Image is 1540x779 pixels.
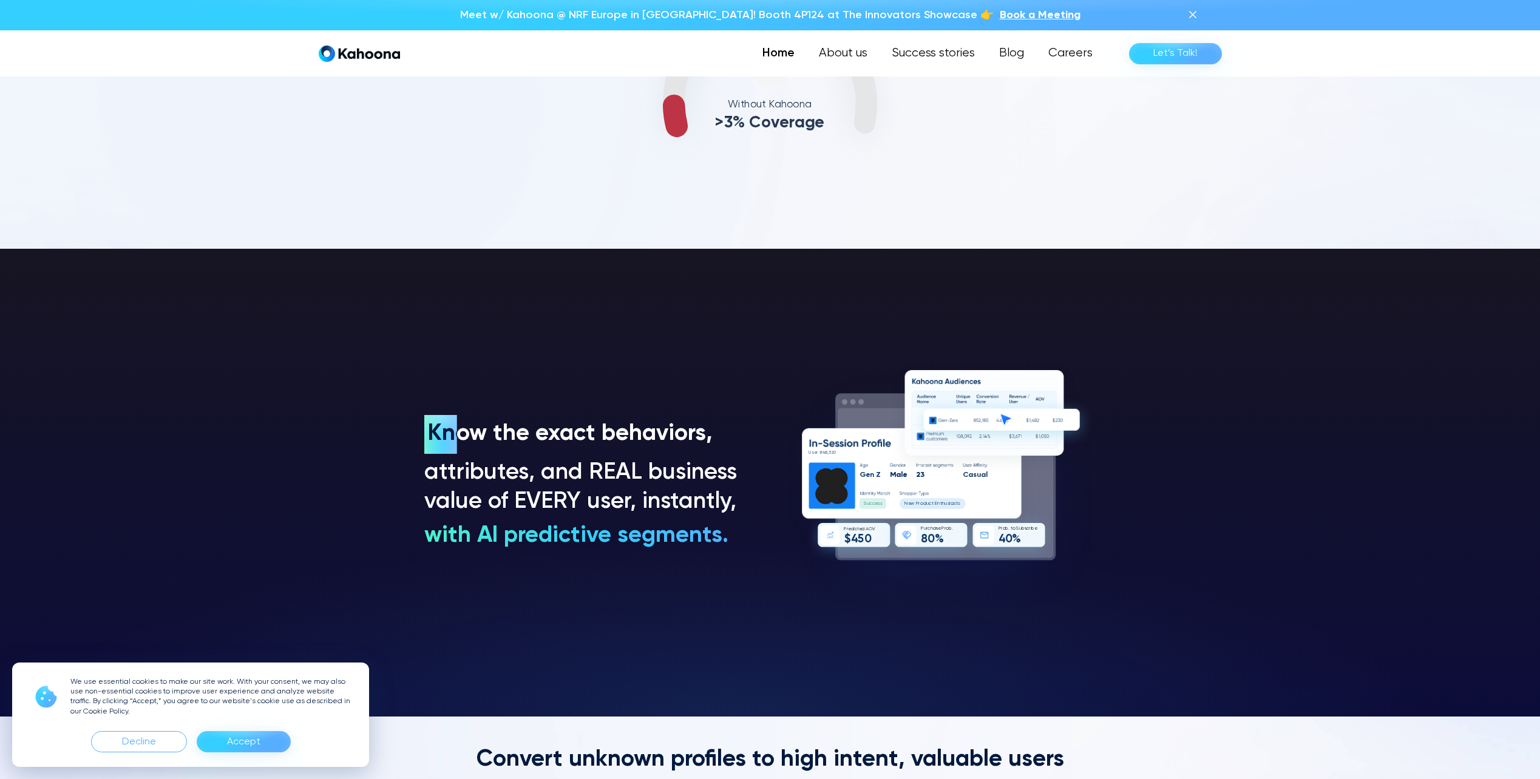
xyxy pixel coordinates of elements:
[1036,41,1105,66] a: Careers
[941,502,944,507] text: h
[869,471,873,479] text: n
[928,534,935,545] text: 0
[911,502,914,507] text: w
[948,527,951,531] text: b
[932,527,935,531] text: a
[70,677,354,717] p: We use essential cookies to make our site work. With your consent, we may also use non-essential ...
[902,471,907,479] text: e
[844,527,846,531] text: P
[844,527,875,531] g: Predicted AOV
[853,527,855,531] text: i
[985,471,987,479] text: l
[851,534,858,545] text: 4
[928,527,930,531] text: c
[429,420,713,449] h3: Know the exact behaviors,
[926,502,928,507] text: u
[851,534,871,545] g: 450
[872,502,875,507] text: c
[940,502,941,507] text: t
[963,471,969,479] text: C
[855,527,857,531] text: c
[831,450,833,455] text: 2
[934,534,943,545] text: %
[866,527,869,531] text: A
[916,471,920,479] text: 2
[807,41,880,66] a: About us
[923,502,926,507] text: d
[844,533,850,545] g: $
[857,527,859,531] text: t
[987,41,1036,66] a: Blog
[938,527,941,531] text: e
[1034,527,1037,531] text: e
[920,502,923,507] text: o
[934,502,937,507] text: E
[827,450,829,455] text: ,
[968,471,973,479] text: a
[227,732,260,752] div: Accept
[1016,527,1019,531] text: S
[816,450,818,455] text: r
[1030,527,1031,531] text: i
[973,471,977,479] text: s
[981,471,986,479] text: a
[1153,44,1198,63] div: Let’s Talk!
[370,746,1171,775] h2: Convert unknown profiles to high intent, valuable users
[947,502,949,507] text: s
[872,527,875,531] text: V
[951,527,952,531] text: .
[876,471,881,479] text: Z
[809,450,836,455] g: User #48,520
[875,502,878,507] text: e
[1024,527,1026,531] text: s
[1012,534,1021,545] text: %
[863,502,882,507] g: Success
[848,527,851,531] text: e
[812,450,815,455] text: s
[1021,527,1023,531] text: b
[937,502,940,507] text: n
[1000,7,1080,23] a: Book a Meeting
[1005,527,1008,531] text: b
[930,527,932,531] text: h
[829,450,832,455] text: 5
[935,527,938,531] text: s
[1129,43,1222,64] a: Let’s Talk!
[869,502,872,507] text: c
[1002,527,1005,531] text: o
[859,471,866,479] text: G
[957,502,960,507] text: s
[1029,527,1030,531] text: r
[1001,527,1002,531] text: r
[931,502,933,507] text: t
[998,527,1000,531] text: P
[890,471,896,479] text: M
[859,527,862,531] text: e
[890,471,907,479] g: Male
[1000,10,1080,21] span: Book a Meeting
[941,527,944,531] text: P
[955,502,957,507] text: t
[999,534,1006,545] text: 4
[946,527,949,531] text: o
[916,471,924,479] g: 23
[880,41,987,66] a: Success stories
[864,534,871,545] text: 0
[424,459,744,517] h3: attributes, and REAL business value of EVERY user, instantly,
[122,732,156,752] div: Decline
[866,502,869,507] text: u
[846,527,847,531] text: r
[950,502,953,507] text: a
[1005,534,1013,545] text: 0
[858,534,864,545] text: 5
[319,45,400,62] a: home
[921,534,935,545] g: 80
[1031,527,1034,531] text: b
[896,471,901,479] text: a
[91,731,187,752] div: Decline
[813,450,817,455] text: e
[861,527,864,531] text: d
[850,527,853,531] text: d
